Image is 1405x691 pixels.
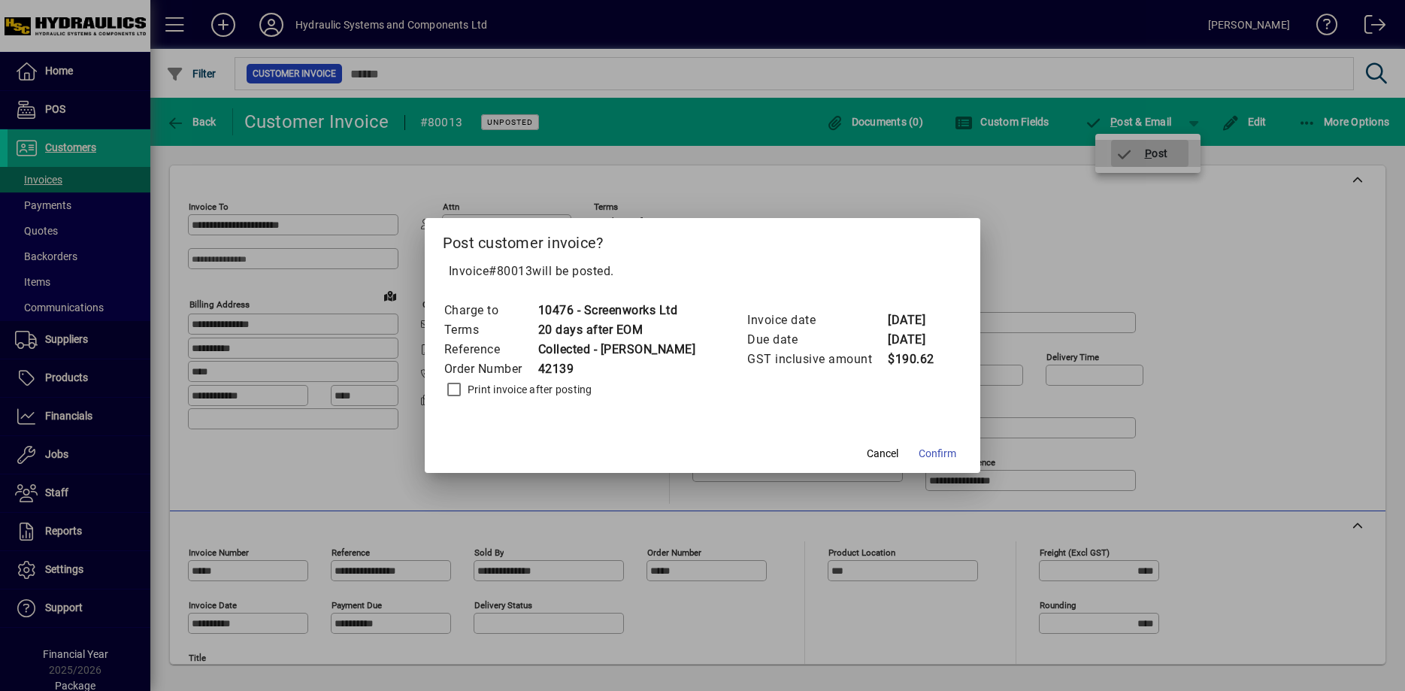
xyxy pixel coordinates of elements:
button: Confirm [913,440,962,467]
p: Invoice will be posted . [443,262,963,280]
span: Cancel [867,446,898,462]
td: Due date [746,330,887,350]
td: 10476 - Screenworks Ltd [537,301,696,320]
td: $190.62 [887,350,947,369]
td: Collected - [PERSON_NAME] [537,340,696,359]
td: GST inclusive amount [746,350,887,369]
td: Reference [444,340,537,359]
button: Cancel [858,440,907,467]
td: [DATE] [887,311,947,330]
td: Terms [444,320,537,340]
td: Charge to [444,301,537,320]
td: [DATE] [887,330,947,350]
label: Print invoice after posting [465,382,592,397]
span: Confirm [919,446,956,462]
td: Order Number [444,359,537,379]
td: Invoice date [746,311,887,330]
h2: Post customer invoice? [425,218,981,262]
td: 42139 [537,359,696,379]
span: #80013 [489,264,532,278]
td: 20 days after EOM [537,320,696,340]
